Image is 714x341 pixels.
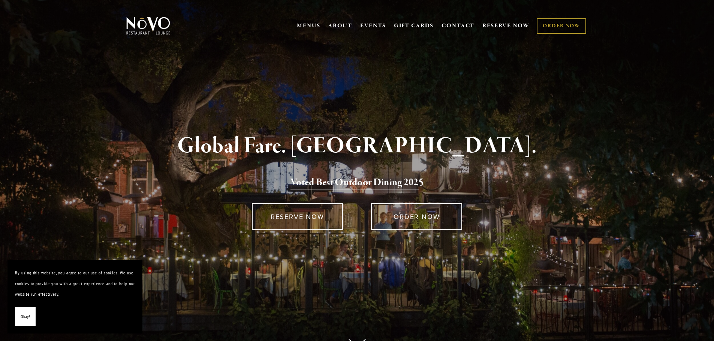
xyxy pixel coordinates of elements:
[7,260,142,334] section: Cookie banner
[139,175,576,191] h2: 5
[297,22,320,30] a: MENUS
[482,19,530,33] a: RESERVE NOW
[252,203,343,230] a: RESERVE NOW
[15,268,135,300] p: By using this website, you agree to our use of cookies. We use cookies to provide you with a grea...
[360,22,386,30] a: EVENTS
[328,22,352,30] a: ABOUT
[15,307,36,326] button: Okay!
[21,311,30,322] span: Okay!
[371,203,462,230] a: ORDER NOW
[394,19,434,33] a: GIFT CARDS
[537,18,586,34] a: ORDER NOW
[442,19,475,33] a: CONTACT
[177,132,537,160] strong: Global Fare. [GEOGRAPHIC_DATA].
[125,16,172,35] img: Novo Restaurant &amp; Lounge
[290,176,419,190] a: Voted Best Outdoor Dining 202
